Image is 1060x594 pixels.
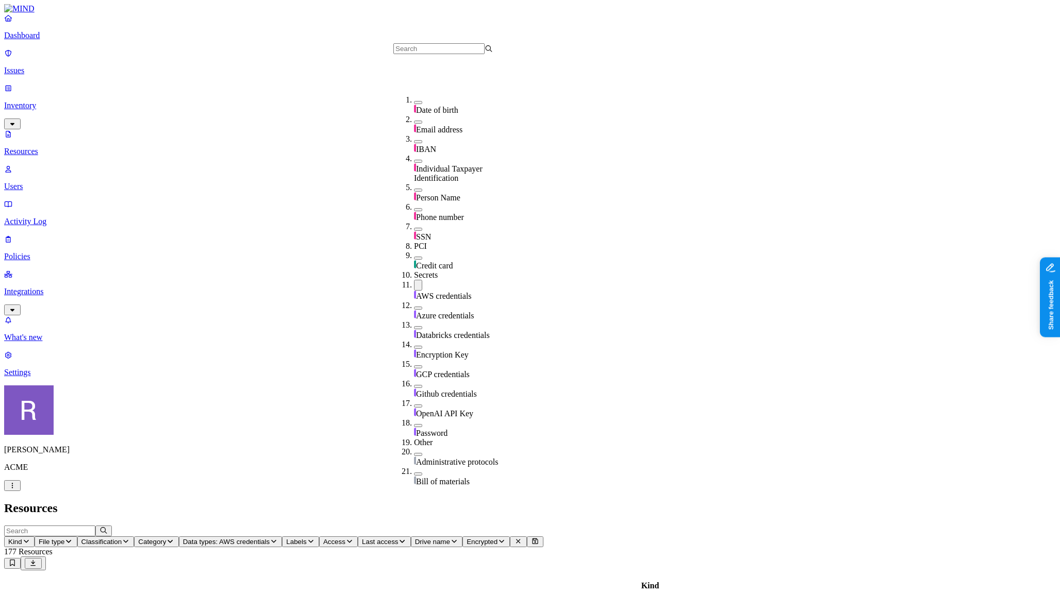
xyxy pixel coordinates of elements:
div: PCI [414,242,514,251]
img: secret-line [414,388,416,397]
span: Databricks credentials [416,331,490,340]
input: Search [4,525,95,536]
p: Activity Log [4,217,1056,226]
span: Bill of materials [416,477,470,486]
img: pii-line [414,231,416,240]
p: Integrations [4,287,1056,296]
img: secret-line [414,349,416,358]
p: Inventory [4,101,1056,110]
div: Secrets [414,270,514,280]
div: Other [414,438,514,447]
span: GCP credentials [416,370,470,379]
a: Dashboard [4,13,1056,40]
span: Github credentials [416,389,477,398]
img: other-line [414,456,416,465]
img: secret-line [414,369,416,377]
img: pii-line [414,124,416,132]
span: Individual Taxpayer Identification [414,164,483,182]
span: Credit card [416,261,453,270]
span: Administrative protocols [416,457,499,466]
img: MIND [4,4,35,13]
span: SSN [416,232,431,241]
p: Users [4,182,1056,191]
span: Phone number [416,213,464,222]
img: secret-line [414,310,416,318]
span: Labels [286,538,306,546]
a: MIND [4,4,1056,13]
span: Data types: AWS credentials [183,538,270,546]
p: Settings [4,368,1056,377]
a: Settings [4,350,1056,377]
span: OpenAI API Key [416,409,473,418]
a: Inventory [4,83,1056,128]
span: 177 Resources [4,547,53,556]
span: Last access [362,538,398,546]
a: What's new [4,315,1056,342]
img: Rich Thompson [4,385,54,435]
a: Issues [4,48,1056,75]
img: secret-line [414,428,416,436]
span: Category [138,538,166,546]
a: Resources [4,129,1056,156]
img: pii-line [414,144,416,152]
img: other-line [414,476,416,484]
img: pii-line [414,105,416,113]
span: File type [39,538,64,546]
input: Search [393,43,485,54]
h2: Resources [4,501,1056,515]
span: AWS credentials [416,292,472,300]
img: secret-line [414,291,416,299]
span: Person Name [416,193,460,202]
p: ACME [4,463,1056,472]
img: pci-line [414,260,416,268]
img: pii-line [414,212,416,220]
img: pii-line [414,163,416,172]
p: Policies [4,252,1056,261]
span: Azure credentials [416,311,474,320]
span: Classification [81,538,122,546]
p: [PERSON_NAME] [4,445,1056,454]
a: Policies [4,234,1056,261]
p: Resources [4,147,1056,156]
p: Issues [4,66,1056,75]
img: pii-line [414,192,416,200]
img: secret-line [414,408,416,416]
p: What's new [4,333,1056,342]
a: Integrations [4,269,1056,314]
span: Encryption Key [416,350,469,359]
img: secret-line [414,330,416,338]
span: Email address [416,125,462,134]
span: IBAN [416,145,436,154]
a: Activity Log [4,199,1056,226]
span: Password [416,429,448,437]
span: Access [323,538,345,546]
a: Users [4,164,1056,191]
span: Kind [8,538,22,546]
span: Date of birth [416,106,458,114]
p: Dashboard [4,31,1056,40]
